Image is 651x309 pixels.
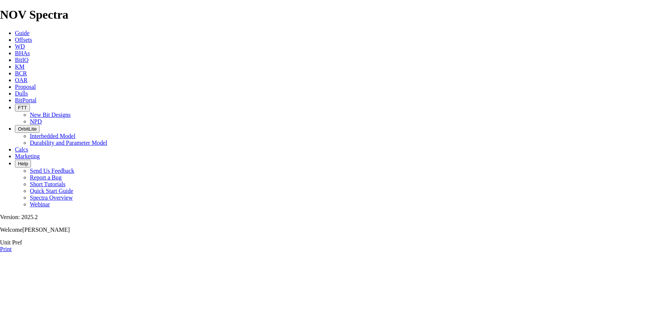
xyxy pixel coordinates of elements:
a: BitPortal [15,97,37,103]
a: Marketing [15,153,40,159]
a: Spectra Overview [30,194,73,201]
button: Help [15,160,31,168]
a: BitIQ [15,57,28,63]
a: Dulls [15,90,28,97]
a: Proposal [15,84,36,90]
a: Quick Start Guide [30,188,73,194]
a: Report a Bug [30,174,62,181]
button: OrbitLite [15,125,40,133]
a: Offsets [15,37,32,43]
a: BCR [15,70,27,77]
a: Webinar [30,201,50,207]
button: FTT [15,104,30,112]
a: Durability and Parameter Model [30,140,107,146]
a: New Bit Designs [30,112,71,118]
span: Help [18,161,28,166]
a: OAR [15,77,28,83]
span: [PERSON_NAME] [22,227,70,233]
a: Interbedded Model [30,133,75,139]
span: OrbitLite [18,126,37,132]
a: NPD [30,118,42,125]
a: BHAs [15,50,30,56]
span: FTT [18,105,27,110]
a: Send Us Feedback [30,168,74,174]
a: KM [15,63,25,70]
a: Short Tutorials [30,181,66,187]
a: Calcs [15,146,28,153]
a: Guide [15,30,29,36]
a: WD [15,43,25,50]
